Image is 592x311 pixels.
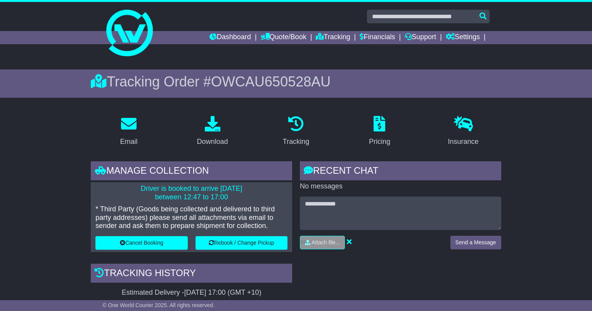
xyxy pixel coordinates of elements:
div: Email [120,136,138,147]
a: Tracking [316,31,350,44]
p: No messages [300,182,501,191]
a: Pricing [364,113,395,150]
div: Download [197,136,228,147]
span: OWCAU650528AU [211,74,331,90]
a: Settings [446,31,480,44]
div: Estimated Delivery - [91,289,292,297]
button: Send a Message [450,236,501,249]
a: Financials [360,31,395,44]
div: Tracking [283,136,309,147]
a: Tracking [278,113,314,150]
div: Pricing [369,136,390,147]
div: Insurance [448,136,478,147]
a: Dashboard [209,31,251,44]
div: Tracking Order # [91,73,501,90]
span: © One World Courier 2025. All rights reserved. [102,302,215,308]
a: Insurance [443,113,483,150]
button: Rebook / Change Pickup [196,236,287,250]
div: RECENT CHAT [300,161,501,182]
a: Download [192,113,233,150]
div: Tracking history [91,264,292,285]
div: Manage collection [91,161,292,182]
p: * Third Party (Goods being collected and delivered to third party addresses) please send all atta... [95,205,287,230]
a: Email [115,113,143,150]
p: Driver is booked to arrive [DATE] between 12:47 to 17:00 [95,185,287,201]
a: Support [405,31,436,44]
div: [DATE] 17:00 (GMT +10) [184,289,261,297]
button: Cancel Booking [95,236,187,250]
a: Quote/Book [261,31,306,44]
